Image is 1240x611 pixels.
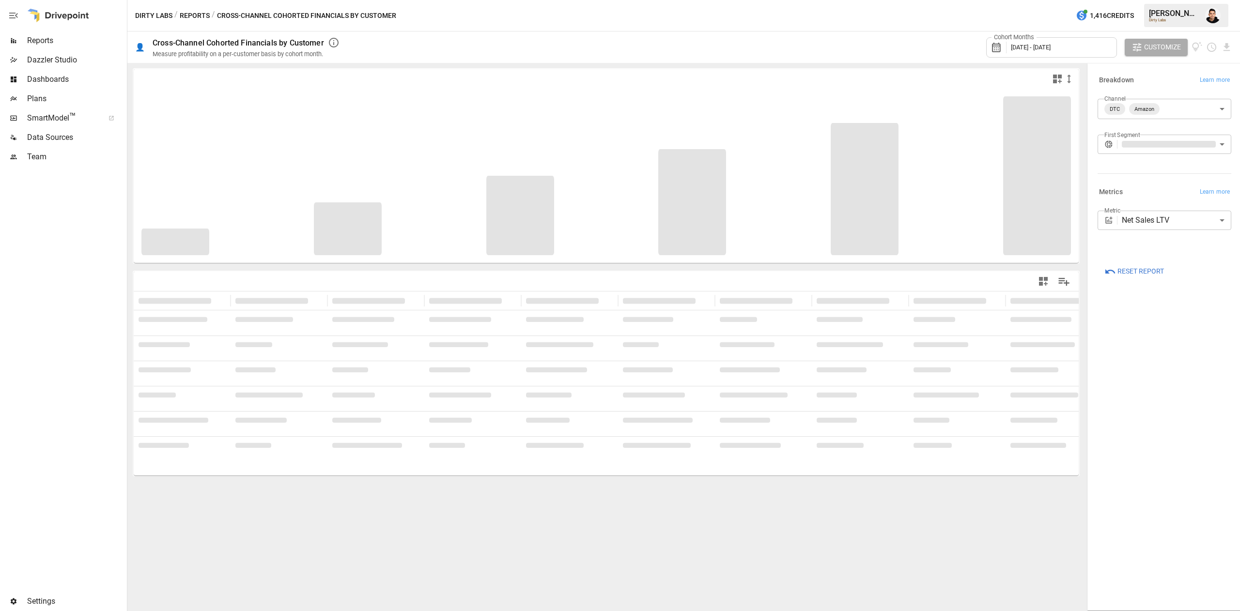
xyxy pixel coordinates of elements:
button: Sort [600,294,613,307]
button: Manage Columns [1053,271,1075,292]
span: Reset Report [1117,265,1164,277]
button: Sort [697,294,710,307]
button: Sort [406,294,419,307]
div: Dirty Labs [1149,18,1199,22]
span: Plans [27,93,125,105]
button: Sort [987,294,1001,307]
button: Dirty Labs [135,10,172,22]
button: Sort [890,294,904,307]
button: View documentation [1192,39,1203,56]
label: Channel [1104,94,1126,103]
div: Net Sales LTV [1122,211,1231,230]
button: Customize [1125,39,1188,56]
label: First Segment [1104,131,1140,139]
div: 👤 [135,43,145,52]
span: Reports [27,35,125,46]
span: DTC [1106,104,1124,115]
span: Learn more [1200,187,1230,197]
span: Dashboards [27,74,125,85]
span: SmartModel [27,112,98,124]
button: Schedule report [1206,42,1217,53]
span: Dazzler Studio [27,54,125,66]
span: Customize [1144,41,1181,53]
span: [DATE] - [DATE] [1011,44,1051,51]
span: Settings [27,596,125,607]
button: Sort [309,294,323,307]
div: / [174,10,178,22]
div: Cross-Channel Cohorted Financials by Customer [153,38,324,47]
label: Cohort Months [992,33,1037,42]
h6: Breakdown [1099,75,1134,86]
button: Sort [212,294,226,307]
div: Measure profitability on a per-customer basis by cohort month. [153,50,323,58]
span: Amazon [1131,104,1158,115]
span: Team [27,151,125,163]
label: Metric [1104,206,1120,214]
div: [PERSON_NAME] [1149,9,1199,18]
button: Francisco Sanchez [1199,2,1226,29]
button: Download report [1221,42,1232,53]
button: Sort [503,294,516,307]
button: Reports [180,10,210,22]
span: Data Sources [27,132,125,143]
img: Francisco Sanchez [1205,8,1221,23]
button: Reset Report [1098,263,1171,280]
span: Learn more [1200,76,1230,85]
span: ™ [69,111,76,123]
div: / [212,10,215,22]
button: 1,416Credits [1072,7,1138,25]
h6: Metrics [1099,187,1123,198]
span: 1,416 Credits [1090,10,1134,22]
button: Sort [793,294,807,307]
